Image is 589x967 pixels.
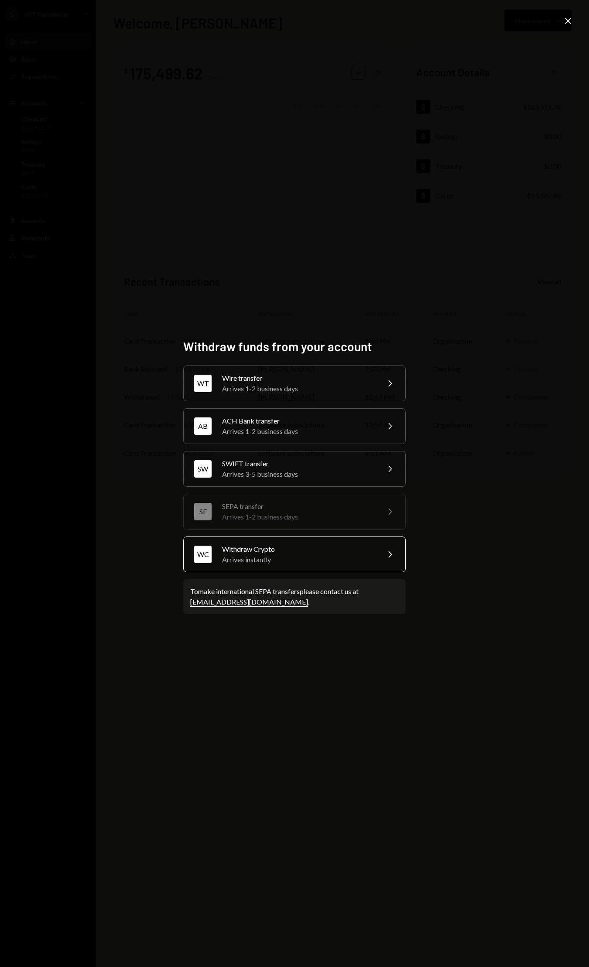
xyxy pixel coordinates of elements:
[183,366,406,401] button: WTWire transferArrives 1-2 business days
[222,544,374,554] div: Withdraw Crypto
[183,338,406,355] h2: Withdraw funds from your account
[194,460,212,478] div: SW
[222,469,374,479] div: Arrives 3-5 business days
[190,586,399,607] div: To make international SEPA transfers please contact us at .
[183,494,406,530] button: SESEPA transferArrives 1-2 business days
[222,458,374,469] div: SWIFT transfer
[194,503,212,520] div: SE
[222,383,374,394] div: Arrives 1-2 business days
[222,554,374,565] div: Arrives instantly
[194,417,212,435] div: AB
[222,501,374,512] div: SEPA transfer
[194,546,212,563] div: WC
[183,408,406,444] button: ABACH Bank transferArrives 1-2 business days
[183,536,406,572] button: WCWithdraw CryptoArrives instantly
[190,598,308,607] a: [EMAIL_ADDRESS][DOMAIN_NAME]
[222,416,374,426] div: ACH Bank transfer
[222,512,374,522] div: Arrives 1-2 business days
[194,375,212,392] div: WT
[222,373,374,383] div: Wire transfer
[222,426,374,437] div: Arrives 1-2 business days
[183,451,406,487] button: SWSWIFT transferArrives 3-5 business days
